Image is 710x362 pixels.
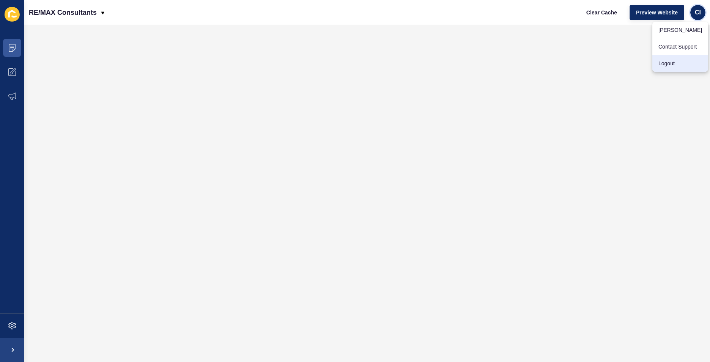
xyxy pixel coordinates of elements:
[29,3,97,22] p: RE/MAX Consultants
[636,9,678,16] span: Preview Website
[652,55,708,72] a: Logout
[580,5,624,20] button: Clear Cache
[695,9,701,16] span: CI
[652,22,708,38] a: [PERSON_NAME]
[586,9,617,16] span: Clear Cache
[630,5,684,20] button: Preview Website
[652,38,708,55] a: Contact Support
